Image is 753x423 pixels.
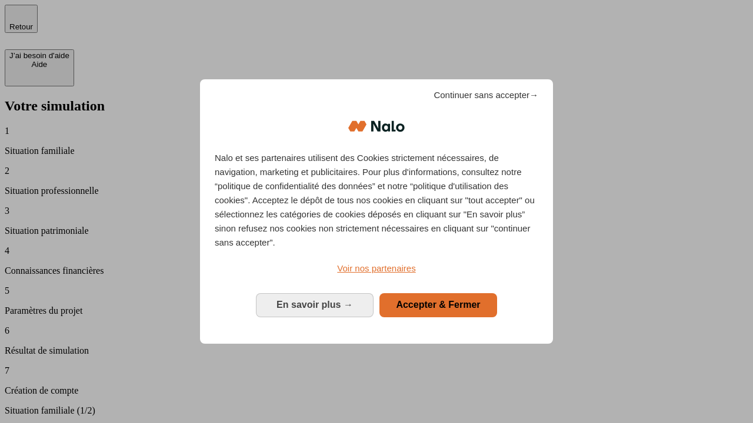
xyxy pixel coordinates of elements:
span: En savoir plus → [276,300,353,310]
span: Voir nos partenaires [337,263,415,273]
a: Voir nos partenaires [215,261,538,276]
p: Nalo et ses partenaires utilisent des Cookies strictement nécessaires, de navigation, marketing e... [215,151,538,250]
button: En savoir plus: Configurer vos consentements [256,293,374,317]
span: Continuer sans accepter→ [434,88,538,102]
div: Bienvenue chez Nalo Gestion du consentement [200,79,553,343]
span: Accepter & Fermer [396,300,480,310]
button: Accepter & Fermer: Accepter notre traitement des données et fermer [379,293,497,317]
img: Logo [348,109,405,144]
